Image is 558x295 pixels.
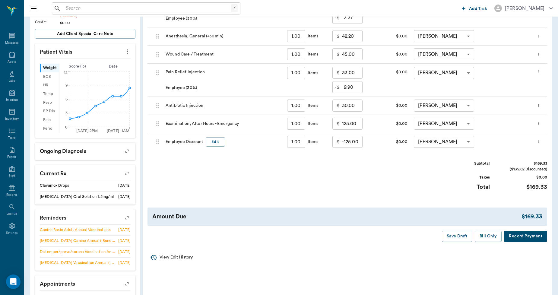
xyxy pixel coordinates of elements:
[163,46,284,64] div: Wound Care / Treatment
[35,275,135,290] p: Appointments
[5,41,19,45] div: Messages
[342,100,363,112] input: 0.00
[344,81,363,93] input: 0.00
[107,129,130,133] tspan: [DATE] 11AM
[118,260,131,266] div: [DATE]
[414,30,474,42] div: [PERSON_NAME]
[9,79,15,83] div: Labs
[535,31,542,41] button: more
[414,100,474,112] div: [PERSON_NAME]
[40,124,59,133] div: Perio
[63,4,231,13] input: Search
[502,183,547,192] div: $169.33
[6,98,18,102] div: Imaging
[337,120,340,127] p: $
[40,107,59,116] div: BP Dia
[535,49,542,59] button: more
[5,117,19,121] div: Inventory
[65,111,68,115] tspan: 3
[475,231,502,242] button: Bill Only
[123,46,132,57] button: more
[60,20,135,26] div: $0.00
[166,137,225,147] div: Employee Discount
[305,51,319,57] div: Items
[166,85,197,91] div: Employee (30%)
[166,69,205,75] div: Pain Relief Injection
[502,167,547,172] div: ($139.62 Discounted)
[59,64,95,69] div: Score ( lb )
[305,33,319,39] div: Items
[40,249,116,255] div: Distemper/parvo/corona Vaccination Annual
[337,51,340,58] p: $
[65,83,68,87] tspan: 9
[40,81,59,90] div: HR
[305,139,319,145] div: Items
[522,212,542,221] div: $169.33
[40,98,59,107] div: Resp
[166,15,197,21] div: Employee (30%)
[6,193,17,197] div: Reports
[118,183,131,189] div: [DATE]
[375,115,411,133] div: $0.00
[118,227,131,233] div: [DATE]
[118,249,131,255] div: [DATE]
[40,90,59,98] div: Temp
[490,3,558,14] button: [PERSON_NAME]
[8,136,16,140] div: Tasks
[337,102,340,109] p: $
[375,97,411,115] div: $0.00
[342,30,363,42] input: 0.00
[535,100,542,111] button: more
[344,12,363,24] input: 0.00
[40,194,114,200] div: [MEDICAL_DATA] Oral Solution 1.5mg/ml
[40,72,59,81] div: BCS
[35,143,135,158] p: Ongoing diagnosis
[35,43,135,59] p: Patient Vitals
[445,175,490,180] div: Taxes
[65,125,68,129] tspan: 0
[535,137,542,147] button: more
[28,2,40,14] button: Close drawer
[367,137,370,146] button: message
[118,194,131,200] div: [DATE]
[163,115,284,133] div: Examination; After Hours - Emergency
[305,70,319,76] div: Items
[40,227,111,233] div: Canine Basic Adult Annual Vaccinations
[160,254,193,261] p: View Edit History
[95,64,131,69] div: Date
[35,209,135,224] p: Reminders
[64,71,68,75] tspan: 12
[445,183,490,192] div: Total
[7,155,16,159] div: Forms
[35,165,135,180] p: Current Rx
[35,19,60,25] div: Credit :
[7,212,17,216] div: Lookup
[375,64,411,97] div: $0.00
[9,174,15,178] div: Staff
[163,27,284,46] div: Anesthesia, General (<30min)
[335,84,340,91] p: -$
[337,69,340,76] p: $
[40,183,69,189] div: Clavamox Drops
[342,67,363,79] input: 0.00
[535,119,542,129] button: more
[305,121,319,127] div: Items
[535,66,542,76] button: more
[414,67,474,79] div: [PERSON_NAME]
[337,138,340,145] p: $
[76,129,98,133] tspan: [DATE] 2PM
[502,175,547,180] div: $0.00
[337,33,340,40] p: $
[6,274,21,289] div: Open Intercom Messenger
[375,46,411,64] div: $0.00
[40,64,59,72] div: Weight
[414,136,474,148] div: [PERSON_NAME]
[375,133,411,151] div: $0.00
[504,231,547,242] button: Record Payment
[40,116,59,124] div: Pain
[8,60,16,64] div: Appts
[35,29,135,39] button: Add client Special Care Note
[375,27,411,46] div: $0.00
[40,260,116,266] div: [MEDICAL_DATA] Vaccination Annual ( Bundled)
[206,137,225,147] button: Edit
